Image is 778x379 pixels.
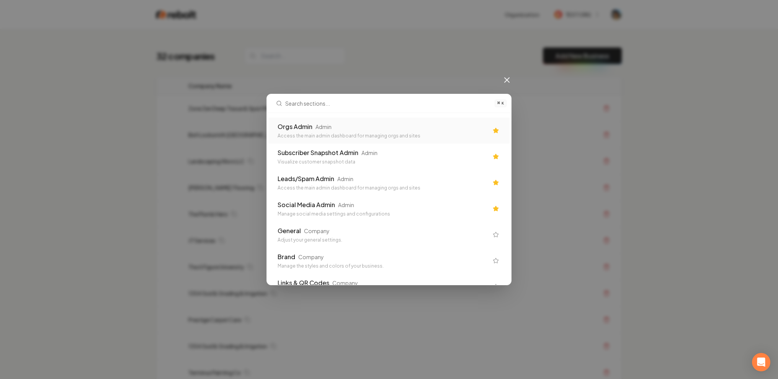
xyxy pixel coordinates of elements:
div: Leads/Spam Admin [278,174,334,183]
div: Company [298,253,324,261]
div: Access the main admin dashboard for managing orgs and sites [278,185,488,191]
div: Subscriber Snapshot Admin [278,148,358,157]
div: Visualize customer snapshot data [278,159,488,165]
div: Links & QR Codes [278,278,329,288]
div: Admin [361,149,378,157]
div: Orgs Admin [278,122,312,131]
div: Admin [315,123,332,131]
div: Manage the styles and colors of your business. [278,263,488,269]
div: Adjust your general settings. [278,237,488,243]
div: Manage social media settings and configurations [278,211,488,217]
div: Access the main admin dashboard for managing orgs and sites [278,133,488,139]
div: Admin [338,201,354,209]
div: Brand [278,252,295,261]
div: Social Media Admin [278,200,335,209]
div: Company [304,227,330,235]
div: Suggestions [267,113,511,285]
input: Search sections... [285,94,490,113]
div: Admin [337,175,353,183]
div: Open Intercom Messenger [752,353,770,371]
div: General [278,226,301,235]
div: Company [332,279,358,287]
